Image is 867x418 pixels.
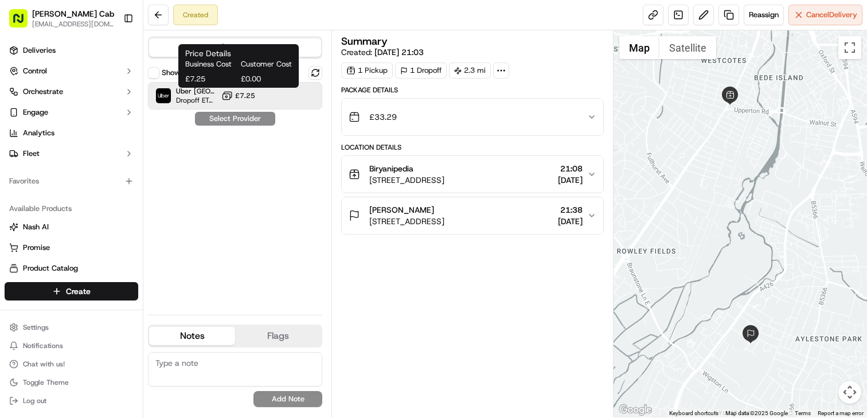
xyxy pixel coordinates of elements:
[369,216,444,227] span: [STREET_ADDRESS]
[92,252,189,272] a: 💻API Documentation
[23,222,49,232] span: Nash AI
[341,143,604,152] div: Location Details
[5,218,138,236] button: Nash AI
[5,103,138,122] button: Engage
[23,341,63,350] span: Notifications
[97,257,106,267] div: 💻
[221,90,255,101] button: £7.25
[32,19,114,29] span: [EMAIL_ADDRESS][DOMAIN_NAME]
[669,409,718,417] button: Keyboard shortcuts
[23,396,46,405] span: Log out
[9,263,134,274] a: Product Catalog
[341,36,388,46] h3: Summary
[558,204,583,216] span: 21:38
[66,286,91,297] span: Create
[725,410,788,416] span: Map data ©2025 Google
[23,66,47,76] span: Control
[124,178,148,187] span: [DATE]
[5,41,138,60] a: Deliveries
[5,172,138,190] div: Favorites
[185,74,236,84] span: £7.25
[5,83,138,101] button: Orchestrate
[806,10,857,20] span: Cancel Delivery
[558,174,583,186] span: [DATE]
[341,85,604,95] div: Package Details
[341,62,393,79] div: 1 Pickup
[118,178,122,187] span: •
[749,10,779,20] span: Reassign
[659,36,716,59] button: Show satellite imagery
[185,59,236,69] span: Business Cost
[36,209,93,218] span: [PERSON_NAME]
[24,110,45,130] img: 8571987876998_91fb9ceb93ad5c398215_72.jpg
[195,113,209,127] button: Start new chat
[23,360,65,369] span: Chat with us!
[818,410,864,416] a: Report a map error
[369,204,434,216] span: [PERSON_NAME]
[5,124,138,142] a: Analytics
[5,319,138,335] button: Settings
[788,5,862,25] button: CancelDelivery
[11,11,34,34] img: Nash
[838,381,861,404] button: Map camera controls
[241,74,292,84] span: £0.00
[235,91,255,100] span: £7.25
[11,198,30,216] img: Jandy Espique
[235,327,321,345] button: Flags
[23,209,32,218] img: 1736555255976-a54dd68f-1ca7-489b-9aae-adbdc363a1c4
[5,374,138,390] button: Toggle Theme
[95,209,99,218] span: •
[5,282,138,300] button: Create
[369,111,397,123] span: £33.29
[36,178,116,187] span: [DATE][PERSON_NAME]
[23,45,56,56] span: Deliveries
[5,239,138,257] button: Promise
[23,107,48,118] span: Engage
[23,128,54,138] span: Analytics
[149,327,235,345] button: Notes
[744,5,784,25] button: Reassign
[342,156,603,193] button: Biryanipedia[STREET_ADDRESS]21:08[DATE]
[5,144,138,163] button: Fleet
[178,147,209,161] button: See all
[114,284,139,293] span: Pylon
[558,216,583,227] span: [DATE]
[374,47,424,57] span: [DATE] 21:03
[23,378,69,387] span: Toggle Theme
[11,257,21,267] div: 📗
[52,121,158,130] div: We're available if you need us!
[5,393,138,409] button: Log out
[619,36,659,59] button: Show street map
[5,5,119,32] button: [PERSON_NAME] Cab[EMAIL_ADDRESS][DOMAIN_NAME]
[341,46,424,58] span: Created:
[369,174,444,186] span: [STREET_ADDRESS]
[30,74,206,86] input: Got a question? Start typing here...
[5,62,138,80] button: Control
[32,8,114,19] span: [PERSON_NAME] Cab
[5,338,138,354] button: Notifications
[5,200,138,218] div: Available Products
[616,403,654,417] a: Open this area in Google Maps (opens a new window)
[23,87,63,97] span: Orchestrate
[101,209,125,218] span: [DATE]
[156,88,171,103] img: Uber UK
[241,59,292,69] span: Customer Cost
[149,38,321,57] button: Quotes
[23,323,49,332] span: Settings
[176,96,217,105] span: Dropoff ETA 25 minutes
[11,46,209,64] p: Welcome 👋
[52,110,188,121] div: Start new chat
[176,87,217,96] span: Uber [GEOGRAPHIC_DATA]
[108,256,184,268] span: API Documentation
[81,284,139,293] a: Powered byPylon
[616,403,654,417] img: Google
[5,259,138,278] button: Product Catalog
[23,149,40,159] span: Fleet
[9,222,134,232] a: Nash AI
[23,263,78,274] span: Product Catalog
[449,62,491,79] div: 2.3 mi
[162,68,220,78] label: Show unavailable
[185,48,292,59] h1: Price Details
[5,356,138,372] button: Chat with us!
[11,167,30,185] img: Raja Raamakrishnan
